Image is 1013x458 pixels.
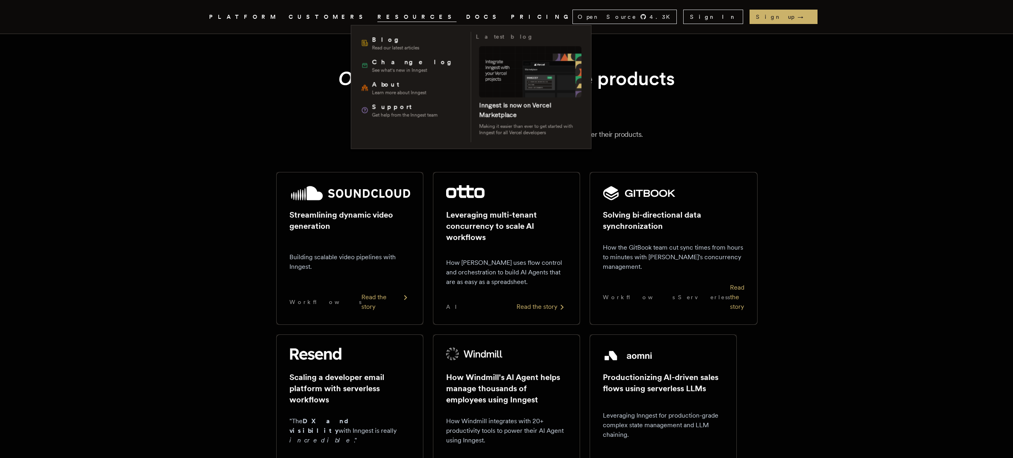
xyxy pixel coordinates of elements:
a: DOCS [466,12,501,22]
a: SoundCloud logoStreamlining dynamic video generationBuilding scalable video pipelines with Innges... [276,172,423,325]
span: AI [446,303,464,311]
img: Windmill [446,348,503,360]
span: About [372,80,427,90]
em: Our [338,67,371,90]
img: Aomni [603,348,654,364]
img: Resend [289,348,341,360]
p: How Windmill integrates with 20+ productivity tools to power their AI Agent using Inngest. [446,416,567,445]
button: PLATFORM [209,12,279,22]
span: Workflows [289,298,361,306]
span: Open Source [578,13,637,21]
span: Blog [372,35,419,45]
h2: Leveraging multi-tenant concurrency to scale AI workflows [446,209,567,243]
p: "The with Inngest is really ." [289,416,410,445]
a: BlogRead our latest articles [358,32,466,54]
span: Learn more about Inngest [372,90,427,96]
span: Read our latest articles [372,45,419,51]
h2: How Windmill's AI Agent helps manage thousands of employees using Inngest [446,372,567,405]
button: RESOURCES [377,12,457,22]
span: → [798,13,811,21]
span: See what's new in Inngest [372,67,457,74]
span: Changelog [372,58,457,67]
div: Read the story [516,302,567,312]
a: Inngest is now on Vercel Marketplace [479,102,551,119]
a: PRICING [511,12,572,22]
h1: customers deliver reliable products for customers [295,66,718,116]
p: How the GitBook team cut sync times from hours to minutes with [PERSON_NAME]'s concurrency manage... [603,243,744,272]
a: SupportGet help from the Inngest team [358,99,466,122]
a: Sign In [683,10,743,24]
a: Otto logoLeveraging multi-tenant concurrency to scale AI workflowsHow [PERSON_NAME] uses flow con... [433,172,580,325]
a: ChangelogSee what's new in Inngest [358,54,466,77]
img: Otto [446,185,485,198]
span: Support [372,102,438,112]
h3: Latest blog [476,32,534,42]
h2: Productionizing AI-driven sales flows using serverless LLMs [603,372,724,394]
h2: Streamlining dynamic video generation [289,209,410,232]
span: 4.3 K [650,13,675,21]
h2: Solving bi-directional data synchronization [603,209,744,232]
a: AboutLearn more about Inngest [358,77,466,99]
em: incredible [289,436,354,444]
a: CUSTOMERS [289,12,368,22]
p: Leveraging Inngest for production-grade complex state management and LLM chaining. [603,411,724,440]
span: Serverless [678,293,730,301]
a: GitBook logoSolving bi-directional data synchronizationHow the GitBook team cut sync times from h... [590,172,737,325]
span: Get help from the Inngest team [372,112,438,118]
p: From startups to public companies, our customers chose Inngest to power their products. [219,129,794,140]
img: GitBook [603,185,676,201]
p: How [PERSON_NAME] uses flow control and orchestration to build AI Agents that are as easy as a sp... [446,258,567,287]
a: Sign up [750,10,818,24]
div: Read the story [361,292,410,312]
img: SoundCloud [289,185,410,201]
div: Read the story [730,283,744,312]
p: Building scalable video pipelines with Inngest. [289,252,410,272]
span: Workflows [603,293,675,301]
h2: Scaling a developer email platform with serverless workflows [289,372,410,405]
strong: DX and visibility [289,417,355,434]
